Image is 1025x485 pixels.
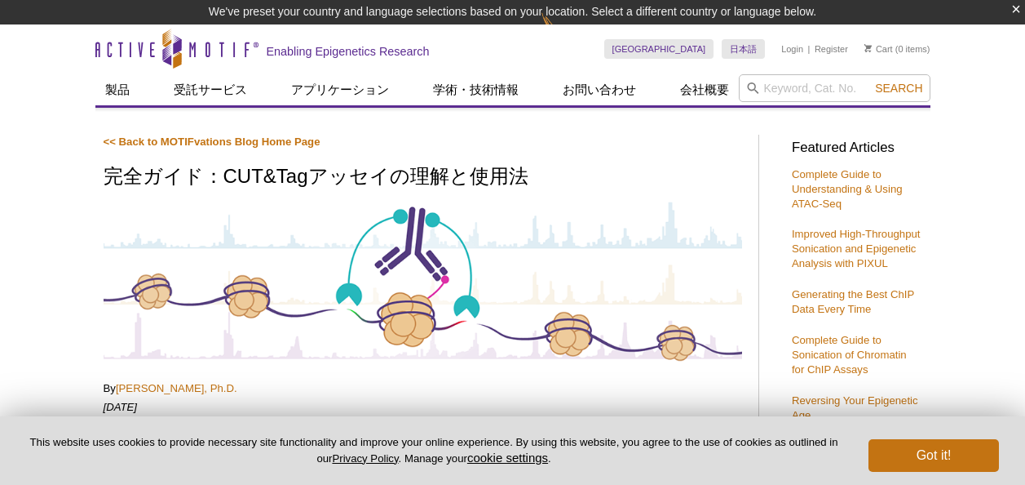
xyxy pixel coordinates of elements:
a: Generating the Best ChIP Data Every Time [792,288,914,315]
li: | [808,39,811,59]
a: Cart [864,43,893,55]
h2: Enabling Epigenetics Research [267,44,430,59]
a: 日本語 [722,39,765,59]
a: Complete Guide to Understanding & Using ATAC-Seq [792,168,903,210]
img: Your Cart [864,44,872,52]
em: [DATE] [104,401,138,413]
button: cookie settings [467,451,548,465]
a: 会社概要 [670,74,739,105]
p: By [104,381,742,396]
p: This website uses cookies to provide necessary site functionality and improve your online experie... [26,435,842,466]
a: Improved High-Throughput Sonication and Epigenetic Analysis with PIXUL [792,228,921,269]
h1: 完全ガイド：CUT&Tagアッセイの理解と使用法 [104,166,742,189]
span: Search [875,82,922,95]
img: Change Here [541,12,585,51]
a: Complete Guide to Sonication of Chromatin for ChIP Assays [792,334,907,376]
a: Register [815,43,848,55]
a: [GEOGRAPHIC_DATA] [604,39,714,59]
a: アプリケーション [281,74,399,105]
a: 学術・技術情報 [423,74,528,105]
a: Login [781,43,803,55]
a: << Back to MOTIFvations Blog Home Page [104,136,320,148]
li: (0 items) [864,39,930,59]
a: Reversing Your Epigenetic Age [792,394,918,421]
a: 受託サービス [164,74,257,105]
a: 製品 [95,74,139,105]
a: お問い合わせ [553,74,646,105]
img: Antibody-Based Tagmentation Notes [104,199,742,363]
a: [PERSON_NAME], Ph.D. [116,382,237,394]
button: Search [870,81,927,96]
a: Privacy Policy [332,452,398,465]
input: Keyword, Cat. No. [739,74,930,102]
h3: Featured Articles [792,141,922,155]
button: Got it! [868,439,999,472]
